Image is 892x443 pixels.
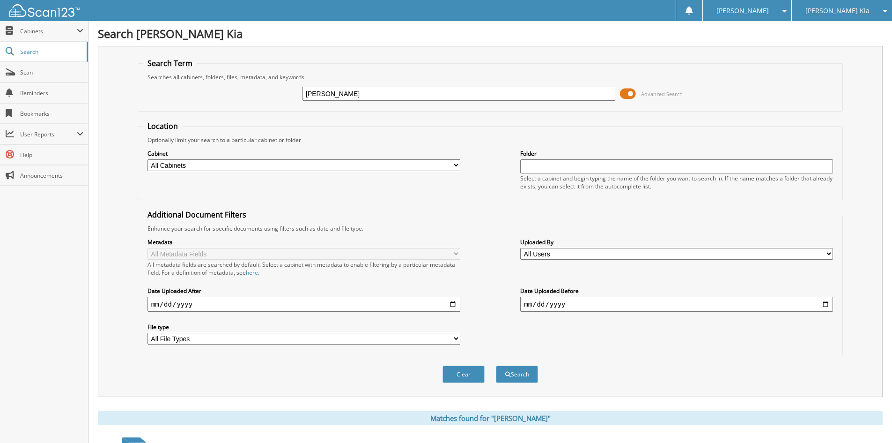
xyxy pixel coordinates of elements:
label: Date Uploaded Before [520,287,833,295]
span: Search [20,48,82,56]
button: Search [496,366,538,383]
span: Bookmarks [20,110,83,118]
legend: Location [143,121,183,131]
label: File type [147,323,460,331]
span: [PERSON_NAME] [716,8,769,14]
label: Uploaded By [520,238,833,246]
h1: Search [PERSON_NAME] Kia [98,26,883,41]
label: Cabinet [147,150,460,158]
input: start [147,297,460,312]
span: [PERSON_NAME] Kia [805,8,870,14]
span: Help [20,151,83,159]
img: scan123-logo-white.svg [9,4,80,17]
span: Announcements [20,172,83,180]
span: Cabinets [20,27,77,35]
div: All metadata fields are searched by default. Select a cabinet with metadata to enable filtering b... [147,261,460,277]
label: Metadata [147,238,460,246]
span: User Reports [20,130,77,138]
span: Reminders [20,89,83,97]
div: Optionally limit your search to a particular cabinet or folder [143,136,838,144]
a: here [246,269,258,277]
div: Searches all cabinets, folders, files, metadata, and keywords [143,73,838,81]
label: Date Uploaded After [147,287,460,295]
legend: Additional Document Filters [143,210,251,220]
div: Select a cabinet and begin typing the name of the folder you want to search in. If the name match... [520,174,833,190]
div: Matches found for "[PERSON_NAME]" [98,411,883,425]
span: Scan [20,68,83,76]
legend: Search Term [143,58,197,68]
div: Enhance your search for specific documents using filters such as date and file type. [143,225,838,233]
input: end [520,297,833,312]
button: Clear [442,366,485,383]
span: Advanced Search [641,90,683,98]
label: Folder [520,150,833,158]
